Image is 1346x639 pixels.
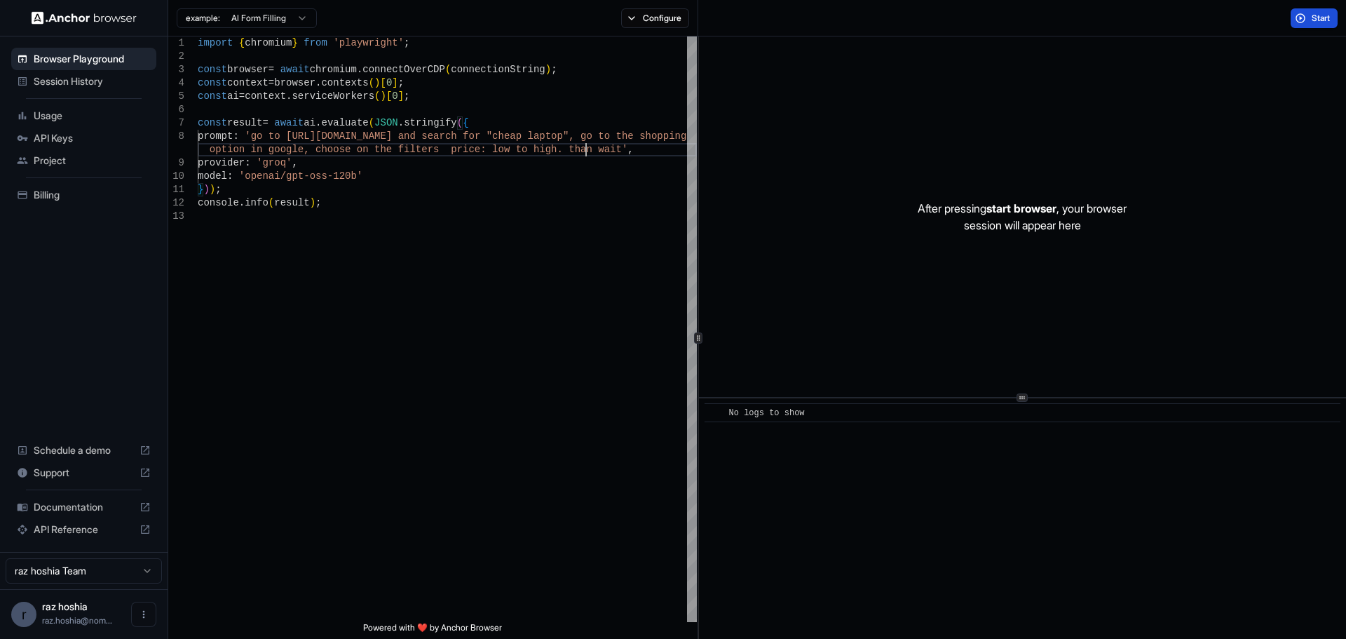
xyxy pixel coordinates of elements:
[11,48,156,70] div: Browser Playground
[34,523,134,537] span: API Reference
[168,156,184,170] div: 9
[239,197,245,208] span: .
[34,154,151,168] span: Project
[286,90,292,102] span: .
[34,466,134,480] span: Support
[233,130,238,142] span: :
[34,52,151,66] span: Browser Playground
[621,8,689,28] button: Configure
[398,77,404,88] span: ;
[198,64,227,75] span: const
[729,408,805,418] span: No logs to show
[11,602,36,627] div: r
[11,184,156,206] div: Billing
[551,64,557,75] span: ;
[374,77,380,88] span: )
[168,90,184,103] div: 5
[198,184,203,195] span: }
[404,90,409,102] span: ;
[11,439,156,462] div: Schedule a demo
[310,197,315,208] span: )
[227,170,233,182] span: :
[374,90,380,102] span: (
[357,64,362,75] span: .
[292,157,297,168] span: ,
[292,37,297,48] span: }
[198,37,233,48] span: import
[404,117,457,128] span: stringify
[168,76,184,90] div: 4
[34,74,151,88] span: Session History
[404,37,409,48] span: ;
[198,77,227,88] span: const
[321,77,368,88] span: contexts
[239,37,245,48] span: {
[369,77,374,88] span: (
[131,602,156,627] button: Open menu
[386,77,392,88] span: 0
[712,406,719,420] span: ​
[168,36,184,50] div: 1
[451,64,545,75] span: connectionString
[34,131,151,145] span: API Keys
[268,197,274,208] span: (
[168,196,184,210] div: 12
[227,90,239,102] span: ai
[168,210,184,223] div: 13
[34,109,151,123] span: Usage
[627,144,633,155] span: ,
[362,64,445,75] span: connectOverCDP
[280,64,310,75] span: await
[463,117,468,128] span: {
[239,170,362,182] span: 'openai/gpt-oss-120b'
[11,127,156,149] div: API Keys
[198,170,227,182] span: model
[11,70,156,93] div: Session History
[516,130,687,142] span: p laptop", go to the shopping
[274,77,315,88] span: browser
[198,157,245,168] span: provider
[380,90,386,102] span: )
[262,117,268,128] span: =
[227,64,268,75] span: browser
[245,130,515,142] span: 'go to [URL][DOMAIN_NAME] and search for "chea
[1312,13,1331,24] span: Start
[11,518,156,541] div: API Reference
[392,77,397,88] span: ]
[210,144,504,155] span: option in google, choose on the filters price: lo
[11,105,156,127] div: Usage
[186,13,220,24] span: example:
[257,157,292,168] span: 'groq'
[168,130,184,143] div: 8
[310,64,357,75] span: chromium
[457,117,463,128] span: (
[34,188,151,202] span: Billing
[268,77,274,88] span: =
[245,90,286,102] span: context
[333,37,404,48] span: 'playwright'
[918,200,1127,234] p: After pressing , your browser session will appear here
[168,116,184,130] div: 7
[34,500,134,514] span: Documentation
[245,197,268,208] span: info
[198,117,227,128] span: const
[315,77,321,88] span: .
[227,77,268,88] span: context
[363,622,502,639] span: Powered with ❤️ by Anchor Browser
[245,157,250,168] span: :
[198,90,227,102] span: const
[215,184,221,195] span: ;
[210,184,215,195] span: )
[168,103,184,116] div: 6
[304,37,327,48] span: from
[198,130,233,142] span: prompt
[11,149,156,172] div: Project
[374,117,398,128] span: JSON
[42,600,88,612] span: raz hoshia
[245,37,292,48] span: chromium
[504,144,627,155] span: w to high. than wait'
[274,117,304,128] span: await
[239,90,245,102] span: =
[168,63,184,76] div: 3
[203,184,209,195] span: )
